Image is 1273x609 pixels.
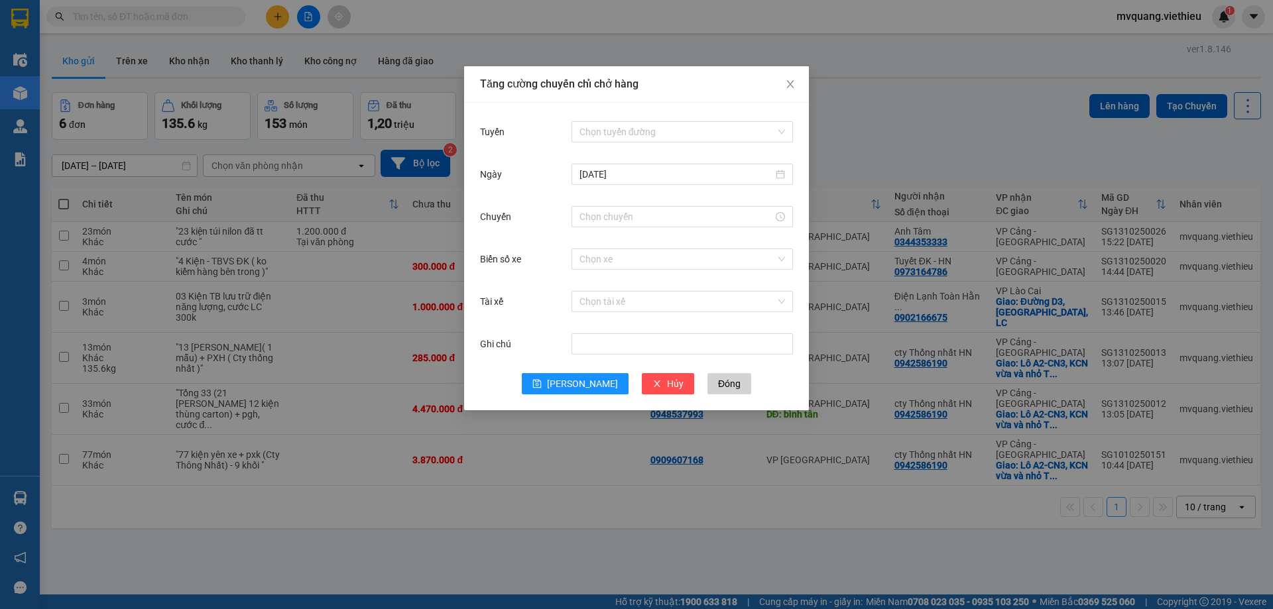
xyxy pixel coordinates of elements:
[532,379,542,390] span: save
[547,376,618,391] span: [PERSON_NAME]
[707,373,751,394] button: Đóng
[785,79,796,89] span: close
[579,292,776,311] input: Tài xế
[480,211,518,222] label: Chuyến
[718,376,741,391] span: Đóng
[579,249,776,269] input: Biển số xe
[667,376,684,391] span: Hủy
[480,127,511,137] label: Tuyến
[652,379,662,390] span: close
[572,333,793,355] input: Ghi chú
[480,296,510,307] label: Tài xế
[480,169,509,180] label: Ngày
[522,373,629,394] button: save[PERSON_NAME]
[579,209,773,224] input: Chuyến
[579,167,773,182] input: Ngày
[772,66,809,103] button: Close
[480,254,528,264] label: Biển số xe
[642,373,694,394] button: closeHủy
[480,77,793,91] div: Tăng cường chuyến chỉ chở hàng
[480,339,518,349] label: Ghi chú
